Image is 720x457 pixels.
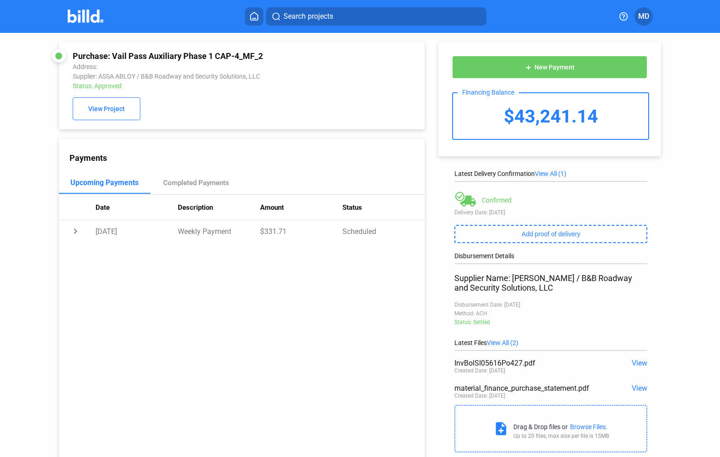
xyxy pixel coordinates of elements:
div: Method: ACH [454,310,647,317]
div: Confirmed [482,197,512,204]
button: New Payment [452,56,647,79]
td: Scheduled [342,220,425,242]
button: MD [635,7,653,26]
span: Add proof of delivery [522,230,580,238]
div: Disbursement Date: [DATE] [454,302,647,308]
div: Up to 20 files, max size per file is 15MB [513,433,609,439]
th: Status [342,195,425,220]
span: View [632,384,647,393]
span: View All (1) [535,170,566,177]
td: $331.71 [260,220,342,242]
div: Drag & Drop files or [513,423,568,430]
div: Disbursement Details [454,252,647,260]
div: Supplier: ASSA ABLOY / B&B Roadway and Security Solutions, LLC [73,73,343,80]
span: MD [638,11,649,22]
div: Status: Approved [73,82,343,90]
div: Delivery Date: [DATE] [454,209,647,216]
div: InvBolSI05616Po427.pdf [454,359,609,367]
div: Completed Payments [163,179,229,187]
td: Weekly Payment [178,220,260,242]
span: Search projects [283,11,333,22]
div: Status: Settled [454,319,647,325]
div: Purchase: Vail Pass Auxiliary Phase 1 CAP-4_MF_2 [73,51,343,61]
div: Upcoming Payments [70,178,139,187]
div: Created Date: [DATE] [454,367,505,374]
th: Date [96,195,178,220]
div: Address: [73,63,343,70]
button: View Project [73,97,140,120]
th: Description [178,195,260,220]
div: Financing Balance [458,89,519,96]
span: View [632,359,647,367]
mat-icon: note_add [493,421,509,436]
div: Supplier Name: [PERSON_NAME] / B&B Roadway and Security Solutions, LLC [454,273,647,292]
div: Created Date: [DATE] [454,393,505,399]
div: Latest Files [454,339,647,346]
img: Billd Company Logo [68,10,104,23]
td: [DATE] [96,220,178,242]
span: New Payment [534,64,575,71]
div: Browse Files. [570,423,608,430]
div: material_finance_purchase_statement.pdf [454,384,609,393]
mat-icon: add [525,64,532,71]
div: Latest Delivery Confirmation [454,170,647,177]
button: Add proof of delivery [454,225,647,243]
button: Search projects [266,7,486,26]
div: $43,241.14 [453,93,648,139]
div: Payments [69,153,425,163]
span: View Project [88,106,125,113]
th: Amount [260,195,342,220]
span: View All (2) [487,339,518,346]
